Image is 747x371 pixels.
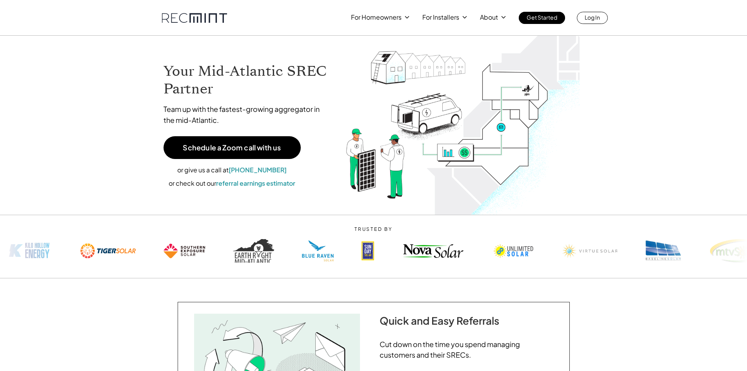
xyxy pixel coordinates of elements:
[380,339,553,360] h2: Cut down on the time you spend managing customers and their SRECs.
[260,227,487,232] p: TRUSTED BY
[527,12,557,23] p: Get Started
[164,104,330,126] p: Team up with the fastest-growing aggregator in the mid-Atlantic.
[351,12,402,23] p: For Homeowners
[422,12,459,23] p: For Installers
[229,166,287,174] a: [PHONE_NUMBER]
[216,179,295,187] a: referral earnings estimator
[169,179,216,187] span: or check out our
[380,314,553,327] h2: Quick and Easy Referrals
[183,144,281,151] p: Schedule a Zoom call with us
[519,12,565,24] a: Get Started
[585,12,600,23] p: Log In
[164,62,330,98] h1: Your Mid-Atlantic SREC Partner
[480,12,498,23] p: About
[164,136,301,159] a: Schedule a Zoom call with us
[577,12,608,24] a: Log In
[164,165,301,175] p: or give us a call at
